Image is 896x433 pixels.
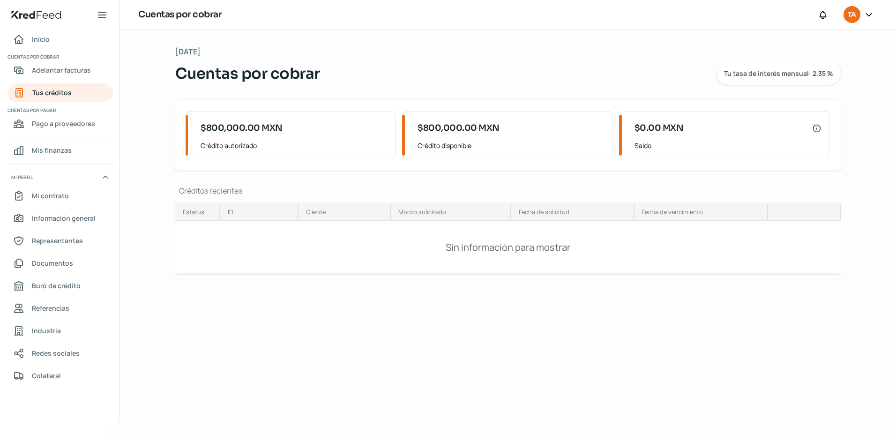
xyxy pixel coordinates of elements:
span: Mis finanzas [32,144,72,156]
span: $800,000.00 MXN [201,122,283,134]
a: Inicio [7,30,113,49]
span: Mi perfil [11,173,33,181]
a: Industria [7,321,113,340]
span: Mi contrato [32,190,69,202]
span: $800,000.00 MXN [418,122,500,134]
h2: Sin información para mostrar [442,237,574,257]
span: Crédito autorizado [201,140,388,151]
span: Tus créditos [32,87,72,98]
span: Documentos [32,257,73,269]
div: Fecha de solicitud [519,208,569,216]
a: Tus créditos [7,83,113,102]
a: Referencias [7,299,113,318]
span: Tu tasa de interés mensual: 2.35 % [724,70,833,77]
div: ID [228,208,233,216]
span: Referencias [32,302,69,314]
span: Adelantar facturas [32,64,91,76]
h1: Cuentas por cobrar [138,8,222,22]
span: Inicio [32,33,50,45]
a: Redes sociales [7,344,113,363]
span: Cuentas por cobrar [7,52,112,61]
span: Crédito disponible [418,140,605,151]
a: Información general [7,209,113,228]
div: Fecha de vencimiento [642,208,703,216]
div: Monto solicitado [398,208,446,216]
a: Mis finanzas [7,141,113,160]
span: Saldo [635,140,821,151]
a: Colateral [7,366,113,385]
span: [DATE] [175,45,201,59]
span: Cuentas por cobrar [175,62,320,85]
span: Cuentas por pagar [7,106,112,114]
span: Industria [32,325,61,336]
a: Representantes [7,231,113,250]
a: Buró de crédito [7,276,113,295]
a: Documentos [7,254,113,273]
span: Representantes [32,235,83,246]
div: Cliente [306,208,326,216]
span: Colateral [32,370,61,381]
span: Buró de crédito [32,280,81,291]
span: Información general [32,212,96,224]
span: Pago a proveedores [32,118,95,129]
span: $0.00 MXN [635,122,684,134]
span: Redes sociales [32,347,80,359]
a: Adelantar facturas [7,61,113,80]
div: Créditos recientes [175,186,841,196]
a: Mi contrato [7,187,113,205]
a: Pago a proveedores [7,114,113,133]
div: Estatus [183,208,204,216]
span: TA [848,9,856,21]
